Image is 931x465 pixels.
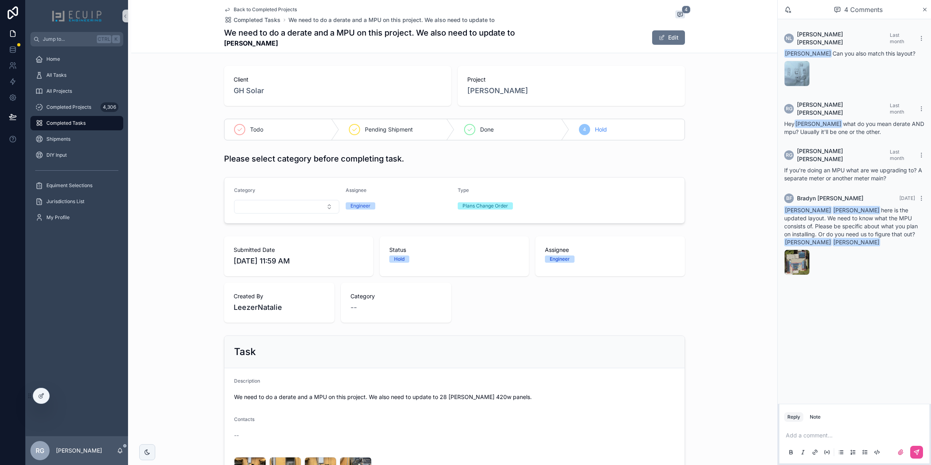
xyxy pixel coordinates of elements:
span: If you're doing an MPU what are we upgrading to? A separate meter or another meter main? [784,167,922,182]
span: [PERSON_NAME] [833,238,880,246]
div: Note [810,414,821,420]
button: Edit [652,30,685,45]
span: [DATE] [899,195,915,201]
span: My Profile [46,214,70,221]
span: 4 Comments [844,5,883,14]
span: Submitted Date [234,246,364,254]
span: Completed Projects [46,104,91,110]
button: Reply [784,412,803,422]
span: [PERSON_NAME] [795,120,842,128]
a: [PERSON_NAME] [467,85,528,96]
span: Hey what do you mean derate AND mpu? Uaually it'll be one or the other. [784,120,924,135]
span: -- [350,302,357,313]
div: 4,306 [100,102,118,112]
span: Ctrl [97,35,111,43]
span: [PERSON_NAME] [784,49,832,58]
span: RG [786,152,793,158]
span: Shipments [46,136,70,142]
span: Status [389,246,519,254]
h2: Task [234,345,256,358]
span: Last month [890,149,904,161]
span: All Projects [46,88,72,94]
span: Jump to... [43,36,94,42]
a: Equiment Selections [30,178,123,193]
span: -- [234,431,239,439]
span: RG [36,446,44,455]
span: We need to do a derate and a MPU on this project. We also need to update to 28 [PERSON_NAME] 420w... [234,393,675,401]
p: [PERSON_NAME] [56,447,102,455]
a: Completed Tasks [224,16,280,24]
span: Can you also match this layout? [784,50,915,57]
span: [PERSON_NAME] [PERSON_NAME] [797,30,890,46]
span: here is the updated layout. We need to know what the MPU consists of. Please be specific about wh... [784,207,918,245]
span: Category [350,292,442,300]
span: [DATE] 11:59 AM [234,255,364,267]
span: 4 [682,6,691,14]
a: My Profile [30,210,123,225]
span: 4 [583,126,586,133]
span: RG [786,106,793,112]
span: Type [458,187,469,193]
span: DIY Input [46,152,67,158]
span: Bradyn [PERSON_NAME] [797,194,863,202]
span: Todo [250,126,263,134]
span: [PERSON_NAME] [PERSON_NAME] [797,101,890,117]
span: NL [786,35,792,42]
a: Completed Tasks [30,116,123,130]
strong: [PERSON_NAME] [224,38,515,48]
span: Assignee [545,246,675,254]
a: All Projects [30,84,123,98]
span: K [113,36,119,42]
a: GH Solar [234,85,264,96]
span: Assignee [346,187,366,193]
div: scrollable content [26,46,128,235]
button: Note [807,412,824,422]
span: Client [234,76,442,84]
span: Project [467,76,675,84]
span: Contacts [234,416,254,422]
span: Description [234,378,260,384]
button: Select Button [234,200,340,214]
span: Completed Tasks [46,120,86,126]
span: [PERSON_NAME] [PERSON_NAME] [797,147,890,163]
span: Back to Completed Projects [234,6,297,13]
a: Home [30,52,123,66]
span: Hold [595,126,607,134]
span: [PERSON_NAME] [784,206,832,214]
span: Last month [890,102,904,115]
span: Completed Tasks [234,16,280,24]
h1: Please select category before completing task. [224,153,404,164]
span: All Tasks [46,72,66,78]
h1: We need to do a derate and a MPU on this project. We also need to update to [224,27,515,38]
img: App logo [52,10,102,22]
div: Engineer [350,202,370,210]
div: Hold [394,255,404,263]
span: Home [46,56,60,62]
a: All Tasks [30,68,123,82]
a: DIY Input [30,148,123,162]
button: Jump to...CtrlK [30,32,123,46]
span: Done [480,126,494,134]
a: Back to Completed Projects [224,6,297,13]
div: Engineer [550,255,570,263]
span: Pending Shipment [365,126,413,134]
span: [PERSON_NAME] [784,238,832,246]
span: [PERSON_NAME] [833,206,880,214]
span: Equiment Selections [46,182,92,189]
span: BF [786,195,792,202]
a: Jurisdictions List [30,194,123,209]
span: Last month [890,32,904,44]
span: Jurisdictions List [46,198,84,205]
div: Plans Change Order [462,202,508,210]
span: Category [234,187,255,193]
span: LeezerNatalie [234,302,325,313]
a: Shipments [30,132,123,146]
button: 4 [675,10,685,20]
span: Created By [234,292,325,300]
a: We need to do a derate and a MPU on this project. We also need to update to [288,16,495,24]
a: Completed Projects4,306 [30,100,123,114]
